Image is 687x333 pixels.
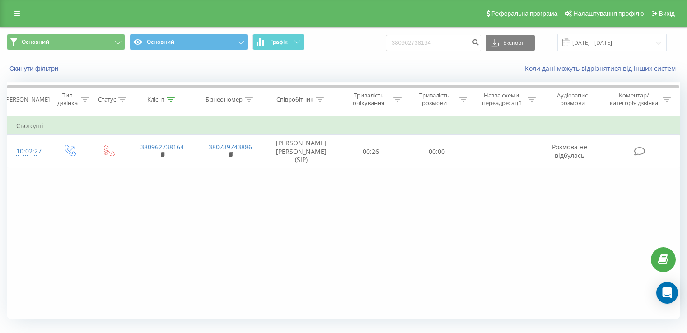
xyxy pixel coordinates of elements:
div: Назва схеми переадресації [478,92,525,107]
span: Налаштування профілю [573,10,644,17]
div: Тип дзвінка [57,92,78,107]
button: Скинути фільтри [7,65,63,73]
span: Реферальна програма [491,10,558,17]
div: Коментар/категорія дзвінка [608,92,660,107]
div: Тривалість розмови [412,92,457,107]
div: Бізнес номер [206,96,243,103]
div: Співробітник [276,96,313,103]
div: Статус [98,96,116,103]
span: Основний [22,38,49,46]
div: [PERSON_NAME] [4,96,50,103]
td: Сьогодні [7,117,680,135]
div: Клієнт [147,96,164,103]
div: 10:02:27 [16,143,40,160]
td: 00:26 [338,135,404,168]
td: 00:00 [404,135,469,168]
div: Тривалість очікування [346,92,392,107]
input: Пошук за номером [386,35,481,51]
span: Вихід [659,10,675,17]
span: Графік [270,39,288,45]
a: 380962738164 [140,143,184,151]
div: Open Intercom Messenger [656,282,678,304]
span: Розмова не відбулась [552,143,587,159]
td: [PERSON_NAME] [PERSON_NAME] (SIP) [265,135,338,168]
a: 380739743886 [209,143,252,151]
button: Основний [130,34,248,50]
button: Основний [7,34,125,50]
button: Експорт [486,35,535,51]
a: Коли дані можуть відрізнятися вiд інших систем [525,64,680,73]
button: Графік [252,34,304,50]
div: Аудіозапис розмови [546,92,599,107]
